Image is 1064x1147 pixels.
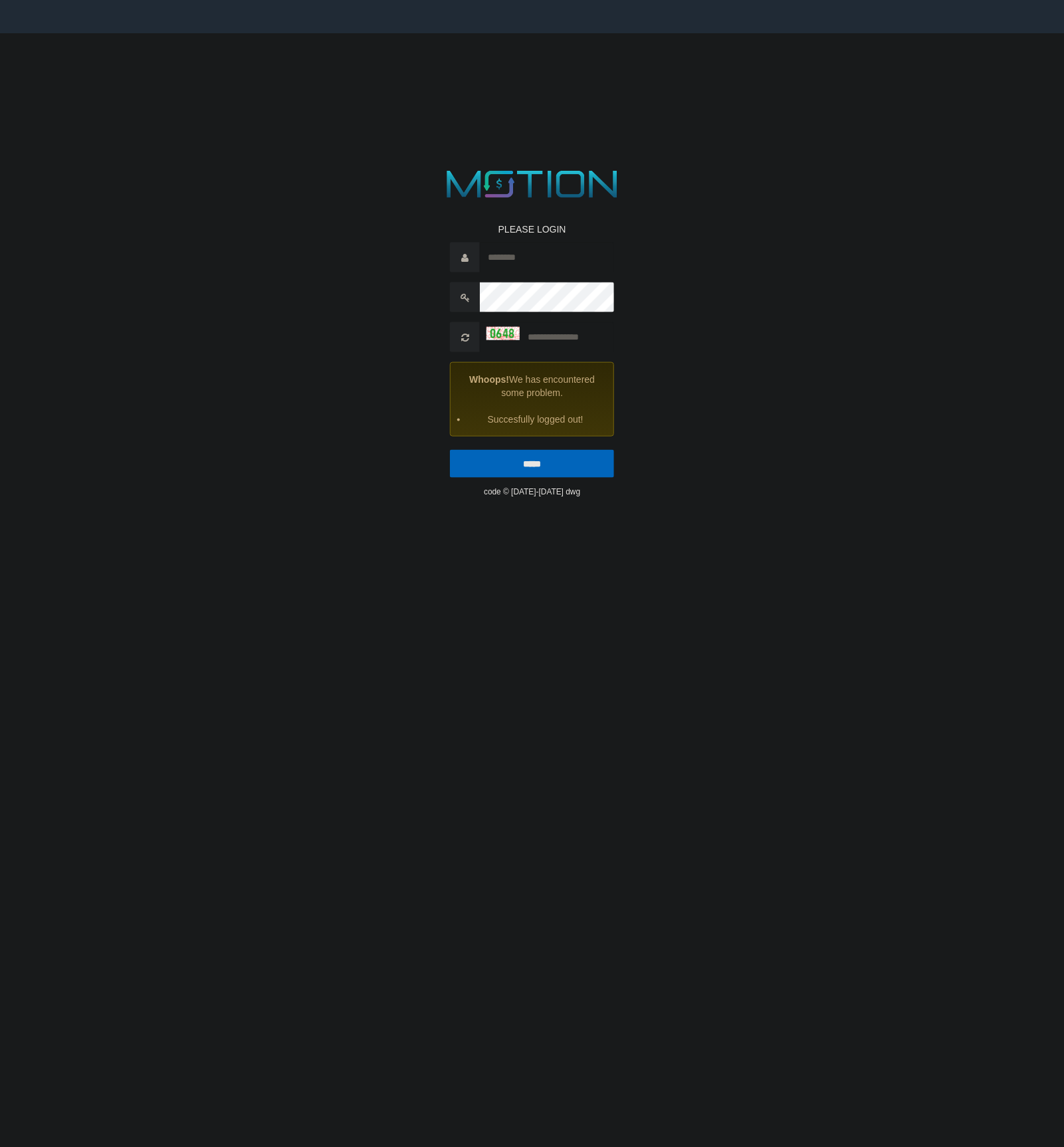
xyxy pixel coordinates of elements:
div: We has encountered some problem. [450,362,614,437]
img: MOTION_logo.png [439,166,625,203]
li: Succesfully logged out! [467,413,603,426]
img: captcha [486,326,520,340]
p: PLEASE LOGIN [450,223,614,236]
small: code © [DATE]-[DATE] dwg [484,487,580,496]
strong: Whoops! [469,374,509,385]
